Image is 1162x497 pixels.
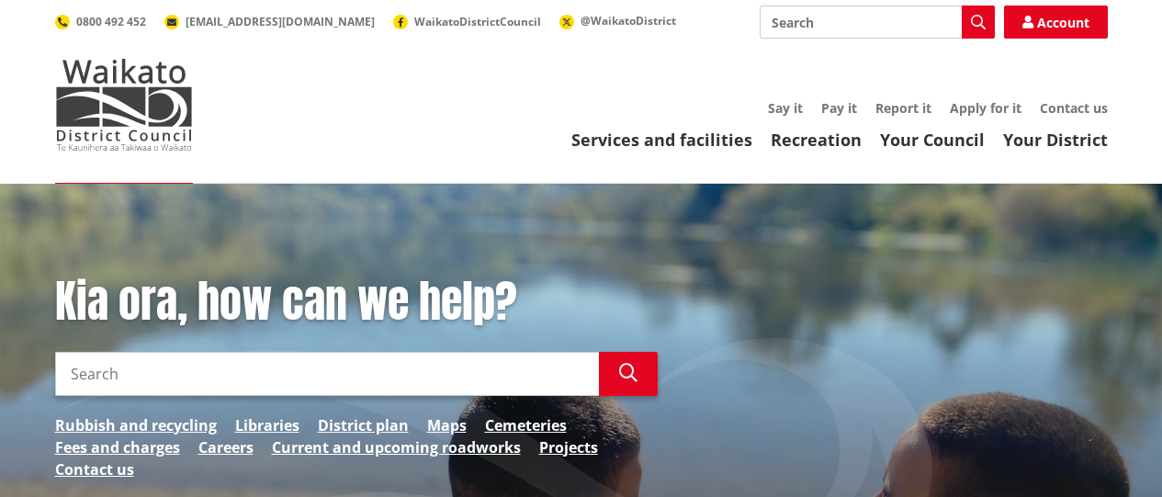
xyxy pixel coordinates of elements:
[1040,99,1108,117] a: Contact us
[55,59,193,151] img: Waikato District Council - Te Kaunihera aa Takiwaa o Waikato
[235,414,299,436] a: Libraries
[1004,6,1108,39] a: Account
[950,99,1021,117] a: Apply for it
[427,414,467,436] a: Maps
[55,414,217,436] a: Rubbish and recycling
[414,14,541,29] span: WaikatoDistrictCouncil
[771,129,862,151] a: Recreation
[393,14,541,29] a: WaikatoDistrictCouncil
[768,99,803,117] a: Say it
[760,6,995,39] input: Search input
[55,14,146,29] a: 0800 492 452
[880,129,985,151] a: Your Council
[485,414,567,436] a: Cemeteries
[55,436,180,458] a: Fees and charges
[318,414,409,436] a: District plan
[186,14,375,29] span: [EMAIL_ADDRESS][DOMAIN_NAME]
[539,436,598,458] a: Projects
[198,436,254,458] a: Careers
[164,14,375,29] a: [EMAIL_ADDRESS][DOMAIN_NAME]
[571,129,752,151] a: Services and facilities
[1003,129,1108,151] a: Your District
[581,13,676,28] span: @WaikatoDistrict
[559,13,676,28] a: @WaikatoDistrict
[76,14,146,29] span: 0800 492 452
[875,99,931,117] a: Report it
[55,276,658,329] h1: Kia ora, how can we help?
[272,436,521,458] a: Current and upcoming roadworks
[821,99,857,117] a: Pay it
[55,458,134,480] a: Contact us
[55,352,599,396] input: Search input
